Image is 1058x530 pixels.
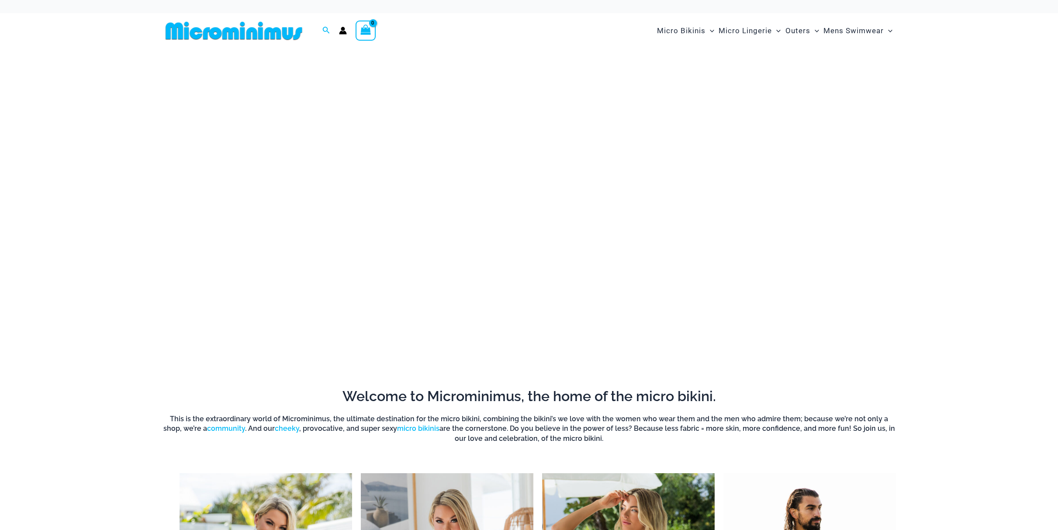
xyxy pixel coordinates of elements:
[207,424,245,433] a: community
[772,20,781,42] span: Menu Toggle
[657,20,705,42] span: Micro Bikinis
[821,17,895,44] a: Mens SwimwearMenu ToggleMenu Toggle
[162,387,896,405] h2: Welcome to Microminimus, the home of the micro bikini.
[884,20,892,42] span: Menu Toggle
[705,20,714,42] span: Menu Toggle
[322,25,330,36] a: Search icon link
[655,17,716,44] a: Micro BikinisMenu ToggleMenu Toggle
[783,17,821,44] a: OutersMenu ToggleMenu Toggle
[162,414,896,443] h6: This is the extraordinary world of Microminimus, the ultimate destination for the micro bikini, c...
[653,16,896,45] nav: Site Navigation
[823,20,884,42] span: Mens Swimwear
[810,20,819,42] span: Menu Toggle
[397,424,439,433] a: micro bikinis
[716,17,783,44] a: Micro LingerieMenu ToggleMenu Toggle
[162,21,306,41] img: MM SHOP LOGO FLAT
[275,424,299,433] a: cheeky
[356,21,376,41] a: View Shopping Cart, empty
[339,27,347,35] a: Account icon link
[719,20,772,42] span: Micro Lingerie
[785,20,810,42] span: Outers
